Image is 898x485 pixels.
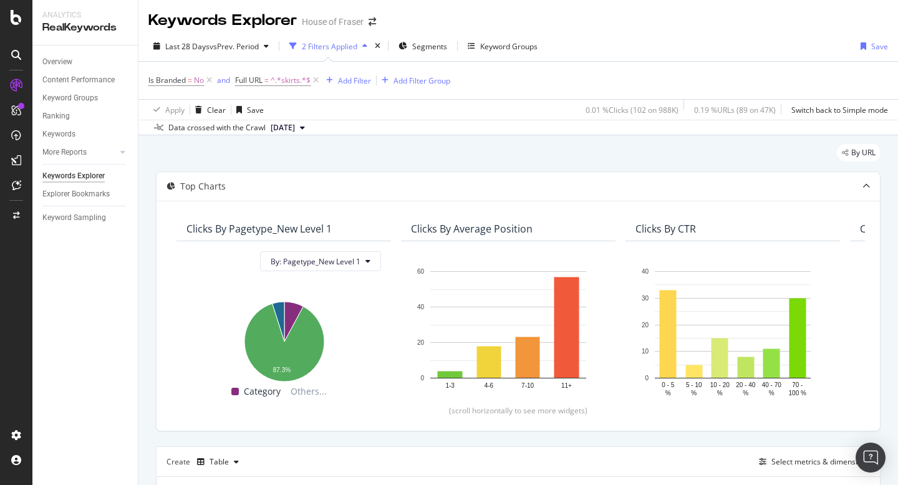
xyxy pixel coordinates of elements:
button: Add Filter [321,73,371,88]
div: Table [210,458,229,466]
text: 87.3% [273,367,291,374]
div: Explorer Bookmarks [42,188,110,201]
div: Keywords Explorer [148,10,297,31]
text: 70 - [792,382,803,388]
div: RealKeywords [42,21,128,35]
button: Keyword Groups [463,36,543,56]
text: 5 - 10 [686,382,702,388]
span: 2025 Aug. 16th [271,122,295,133]
span: By URL [851,149,876,156]
button: By: Pagetype_New Level 1 [260,251,381,271]
a: Explorer Bookmarks [42,188,129,201]
div: 0.01 % Clicks ( 102 on 988K ) [586,105,678,115]
span: Full URL [235,75,263,85]
div: Overview [42,55,72,69]
a: More Reports [42,146,117,159]
div: More Reports [42,146,87,159]
div: Add Filter Group [393,75,450,86]
a: Keyword Groups [42,92,129,105]
text: 10 [642,348,649,355]
text: 40 [642,268,649,275]
button: Add Filter Group [377,73,450,88]
div: 2 Filters Applied [302,41,357,52]
span: Segments [412,41,447,52]
div: Clicks By Pagetype_New Level 1 [186,223,332,235]
button: 2 Filters Applied [284,36,372,56]
button: Switch back to Simple mode [786,100,888,120]
text: 100 % [789,390,806,396]
a: Overview [42,55,129,69]
button: Last 28 DaysvsPrev. Period [148,36,274,56]
svg: A chart. [186,295,381,384]
div: Content Performance [42,74,115,87]
div: A chart. [411,265,606,399]
div: 0.19 % URLs ( 89 on 47K ) [694,105,776,115]
div: Keyword Groups [42,92,98,105]
div: Save [247,105,264,115]
a: Content Performance [42,74,129,87]
a: Keywords [42,128,129,141]
div: legacy label [837,144,881,161]
text: 0 - 5 [662,382,674,388]
text: 20 - 40 [736,382,756,388]
button: Save [231,100,264,120]
div: and [217,75,230,85]
span: = [264,75,269,85]
div: Keywords [42,128,75,141]
div: Analytics [42,10,128,21]
div: Keywords Explorer [42,170,105,183]
text: 20 [417,339,425,346]
div: Switch back to Simple mode [791,105,888,115]
div: Create [167,452,244,472]
span: Last 28 Days [165,41,210,52]
div: Apply [165,105,185,115]
button: Select metrics & dimensions [754,454,870,469]
div: times [372,40,383,52]
a: Keyword Sampling [42,211,129,224]
div: Keyword Groups [480,41,538,52]
span: No [194,72,204,89]
text: 0 [420,375,424,382]
text: % [691,390,697,396]
div: (scroll horizontally to see more widgets) [171,405,865,416]
text: 4-6 [485,382,494,389]
text: 7-10 [521,382,534,389]
div: Clicks By Average Position [411,223,533,235]
text: 20 [642,322,649,329]
svg: A chart. [635,265,830,399]
div: Ranking [42,110,70,123]
text: % [769,390,775,396]
div: Add Filter [338,75,371,86]
div: House of Fraser [302,16,364,28]
div: Clear [207,105,226,115]
text: 1-3 [445,382,455,389]
text: 40 [417,304,425,310]
text: 30 [642,295,649,302]
button: Clear [190,100,226,120]
text: % [717,390,723,396]
span: Category [244,384,281,399]
text: 11+ [561,382,572,389]
button: Segments [393,36,452,56]
span: Others... [286,384,332,399]
span: ^.*skirts.*$ [271,72,311,89]
div: Keyword Sampling [42,211,106,224]
button: [DATE] [266,120,310,135]
div: Data crossed with the Crawl [168,122,266,133]
text: 10 - 20 [710,382,730,388]
text: 0 [645,375,649,382]
a: Keywords Explorer [42,170,129,183]
div: Select metrics & dimensions [771,456,870,467]
button: and [217,74,230,86]
span: By: Pagetype_New Level 1 [271,256,360,267]
button: Save [856,36,888,56]
text: % [665,390,671,396]
text: 60 [417,268,425,275]
span: Is Branded [148,75,186,85]
span: = [188,75,192,85]
div: Clicks By CTR [635,223,696,235]
button: Apply [148,100,185,120]
div: Top Charts [180,180,226,193]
